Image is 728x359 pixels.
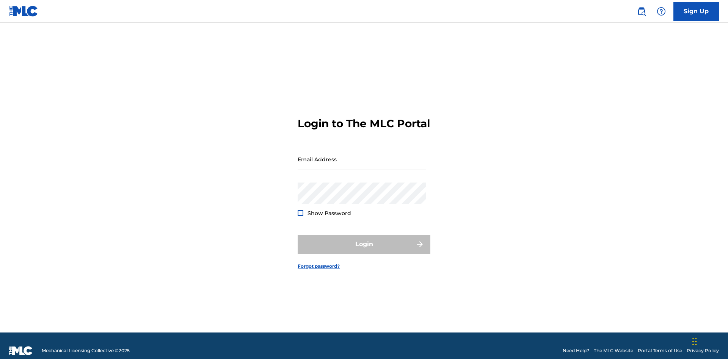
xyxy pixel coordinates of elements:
[637,7,646,16] img: search
[298,117,430,130] h3: Login to The MLC Portal
[308,210,351,217] span: Show Password
[9,346,33,355] img: logo
[563,347,589,354] a: Need Help?
[9,6,38,17] img: MLC Logo
[42,347,130,354] span: Mechanical Licensing Collective © 2025
[594,347,633,354] a: The MLC Website
[687,347,719,354] a: Privacy Policy
[690,323,728,359] iframe: Chat Widget
[673,2,719,21] a: Sign Up
[654,4,669,19] div: Help
[634,4,649,19] a: Public Search
[638,347,682,354] a: Portal Terms of Use
[298,263,340,270] a: Forgot password?
[692,330,697,353] div: Drag
[657,7,666,16] img: help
